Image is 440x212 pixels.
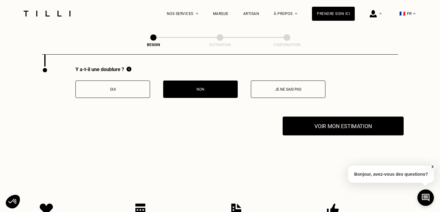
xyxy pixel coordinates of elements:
div: Estimation [189,43,251,47]
p: Oui [79,87,147,92]
button: Je ne sais pas [251,81,325,98]
span: 🇫🇷 [399,11,405,16]
button: Voir mon estimation [283,117,404,135]
a: Artisan [243,12,259,16]
img: menu déroulant [413,13,416,14]
a: Marque [213,12,229,16]
p: Bonjour, avez-vous des questions? [348,166,434,183]
button: Oui [75,81,150,98]
div: Confirmation [256,43,317,47]
div: Besoin [123,43,184,47]
p: Non [167,87,234,92]
img: Information [127,66,131,72]
a: Prendre soin ici [312,7,355,21]
button: X [429,163,435,170]
img: Menu déroulant [196,13,198,14]
button: Non [163,81,238,98]
p: Je ne sais pas [254,87,322,92]
img: Menu déroulant à propos [295,13,297,14]
img: Logo du service de couturière Tilli [21,11,73,16]
img: Menu déroulant [379,13,382,14]
div: Y a-t-il une doublure ? [75,66,325,73]
img: icône connexion [370,10,377,17]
